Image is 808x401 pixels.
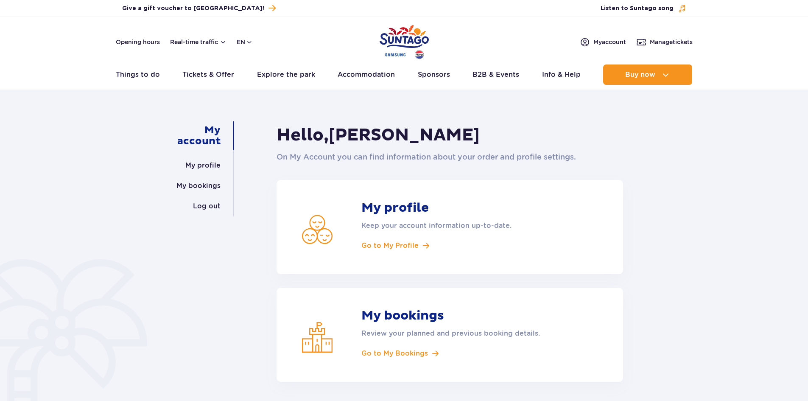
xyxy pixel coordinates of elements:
span: Go to My Bookings [361,349,428,358]
a: Accommodation [338,64,395,85]
a: Opening hours [116,38,160,46]
p: Review your planned and previous booking details. [361,328,561,339]
span: My account [593,38,626,46]
button: Buy now [603,64,692,85]
span: Give a gift voucher to [GEOGRAPHIC_DATA]! [122,4,264,13]
span: [PERSON_NAME] [329,125,480,146]
button: Listen to Suntago song [601,4,686,13]
button: Real-time traffic [170,39,226,45]
a: Park of Poland [380,21,429,60]
span: Listen to Suntago song [601,4,674,13]
a: Things to do [116,64,160,85]
a: Explore the park [257,64,315,85]
a: Managetickets [636,37,693,47]
a: My bookings [176,176,221,196]
a: Go to My Profile [361,241,561,250]
a: Tickets & Offer [182,64,234,85]
span: Buy now [625,71,655,79]
a: Give a gift voucher to [GEOGRAPHIC_DATA]! [122,3,276,14]
a: Myaccount [580,37,626,47]
strong: My bookings [361,308,561,323]
p: On My Account you can find information about your order and profile settings. [277,151,623,163]
a: Log out [193,196,221,216]
span: Manage tickets [650,38,693,46]
span: Go to My Profile [361,241,419,250]
p: Keep your account information up-to-date. [361,221,561,231]
a: Info & Help [542,64,581,85]
a: Go to My Bookings [361,349,561,358]
button: en [237,38,253,46]
h1: Hello, [277,125,623,146]
strong: My profile [361,200,561,216]
a: B2B & Events [472,64,519,85]
a: My profile [185,155,221,176]
a: My account [165,121,221,150]
a: Sponsors [418,64,450,85]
